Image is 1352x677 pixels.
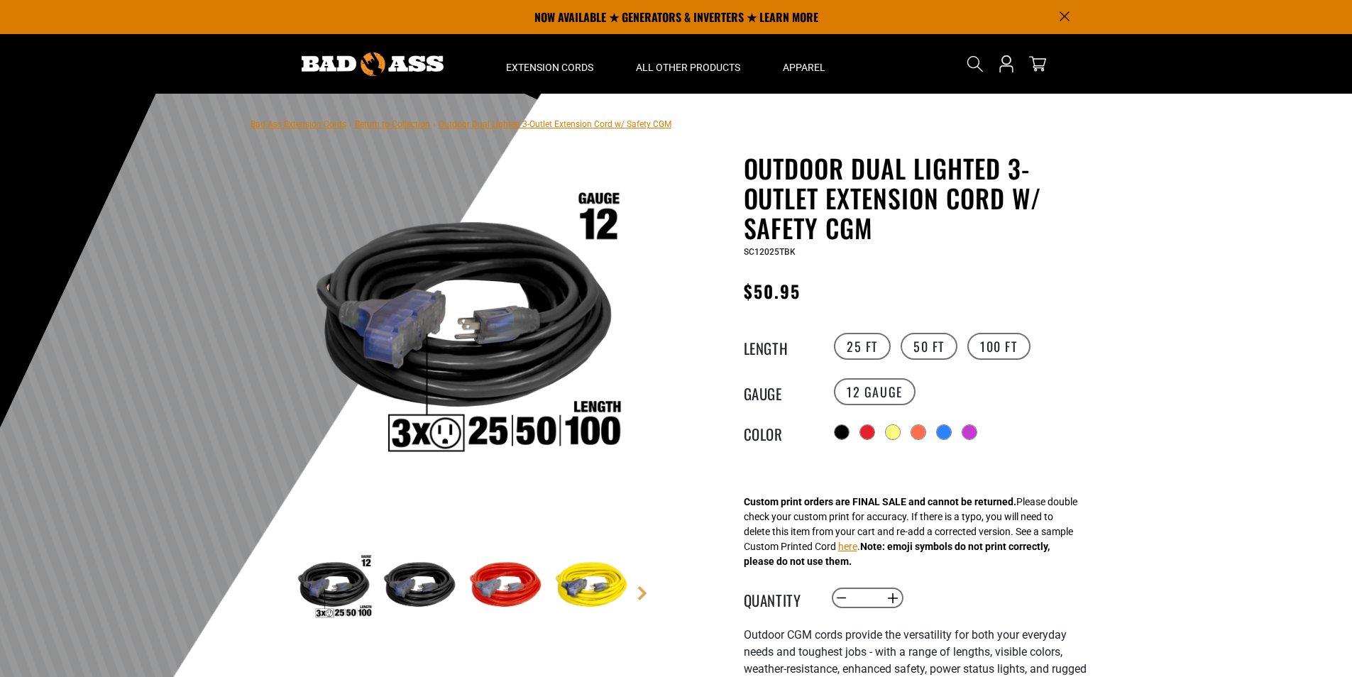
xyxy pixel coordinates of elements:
[506,61,593,74] span: Extension Cords
[744,589,815,607] label: Quantity
[636,61,740,74] span: All Other Products
[355,119,430,129] a: Return to Collection
[550,546,632,629] img: neon yellow
[964,53,986,75] summary: Search
[744,382,815,401] legend: Gauge
[744,541,1050,567] strong: Note: emoji symbols do not print correctly, please do not use them.
[744,153,1092,243] h1: Outdoor Dual Lighted 3-Outlet Extension Cord w/ Safety CGM
[615,34,762,94] summary: All Other Products
[635,586,649,600] a: Next
[251,115,671,132] nav: breadcrumbs
[349,119,352,129] span: ›
[378,546,461,629] img: black
[783,61,825,74] span: Apparel
[744,247,796,257] span: SC12025TBK
[485,34,615,94] summary: Extension Cords
[302,53,444,76] img: Bad Ass Extension Cords
[744,278,801,304] span: $50.95
[834,333,891,360] label: 25 FT
[834,378,916,405] label: 12 Gauge
[433,119,436,129] span: ›
[744,495,1077,569] div: Please double check your custom print for accuracy. If there is a typo, you will need to delete t...
[251,119,346,129] a: Bad Ass Extension Cords
[967,333,1031,360] label: 100 FT
[838,539,857,554] button: here
[439,119,671,129] span: Outdoor Dual Lighted 3-Outlet Extension Cord w/ Safety CGM
[744,423,815,441] legend: Color
[744,496,1016,507] strong: Custom print orders are FINAL SALE and cannot be returned.
[762,34,847,94] summary: Apparel
[464,546,546,629] img: red
[744,337,815,356] legend: Length
[901,333,957,360] label: 50 FT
